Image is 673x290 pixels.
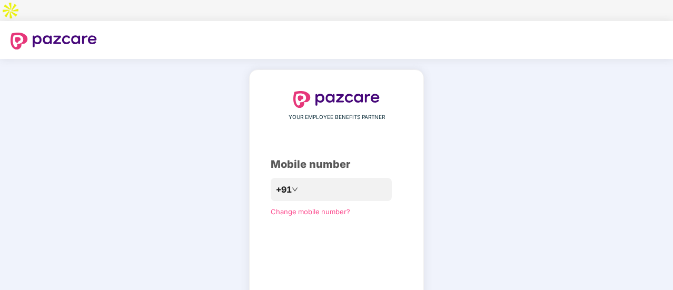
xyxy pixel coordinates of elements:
[293,91,380,108] img: logo
[289,113,385,122] span: YOUR EMPLOYEE BENEFITS PARTNER
[271,207,350,216] a: Change mobile number?
[276,183,292,196] span: +91
[271,156,402,173] div: Mobile number
[292,186,298,193] span: down
[11,33,97,49] img: logo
